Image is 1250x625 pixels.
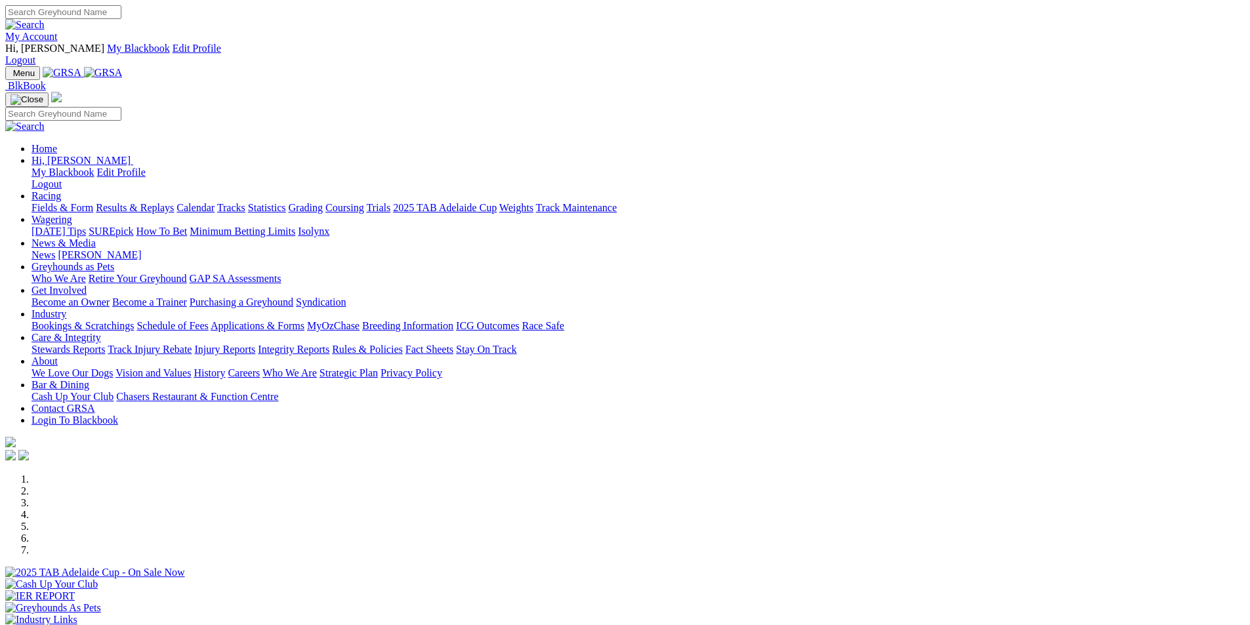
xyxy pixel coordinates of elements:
a: Applications & Forms [211,320,304,331]
span: Hi, [PERSON_NAME] [5,43,104,54]
a: Login To Blackbook [31,414,118,426]
div: Greyhounds as Pets [31,273,1245,285]
a: SUREpick [89,226,133,237]
span: Menu [13,68,35,78]
img: logo-grsa-white.png [51,92,62,102]
a: Rules & Policies [332,344,403,355]
a: Edit Profile [173,43,221,54]
a: Become an Owner [31,296,110,308]
div: Hi, [PERSON_NAME] [31,167,1245,190]
a: 2025 TAB Adelaide Cup [393,202,497,213]
a: GAP SA Assessments [190,273,281,284]
a: Coursing [325,202,364,213]
a: Bookings & Scratchings [31,320,134,331]
a: News & Media [31,237,96,249]
a: Who We Are [262,367,317,378]
a: Statistics [248,202,286,213]
img: Search [5,121,45,132]
a: Bar & Dining [31,379,89,390]
a: Breeding Information [362,320,453,331]
a: Contact GRSA [31,403,94,414]
a: Track Maintenance [536,202,617,213]
a: Isolynx [298,226,329,237]
a: Calendar [177,202,215,213]
div: Racing [31,202,1245,214]
a: Industry [31,308,66,319]
a: Purchasing a Greyhound [190,296,293,308]
a: [DATE] Tips [31,226,86,237]
a: Grading [289,202,323,213]
a: My Blackbook [31,167,94,178]
div: Care & Integrity [31,344,1245,355]
button: Toggle navigation [5,66,40,80]
span: BlkBook [8,80,46,91]
input: Search [5,107,121,121]
img: 2025 TAB Adelaide Cup - On Sale Now [5,567,185,578]
div: Industry [31,320,1245,332]
a: News [31,249,55,260]
a: Retire Your Greyhound [89,273,187,284]
div: Bar & Dining [31,391,1245,403]
div: Wagering [31,226,1245,237]
a: Weights [499,202,533,213]
img: logo-grsa-white.png [5,437,16,447]
a: MyOzChase [307,320,360,331]
a: Hi, [PERSON_NAME] [31,155,133,166]
a: How To Bet [136,226,188,237]
a: Strategic Plan [320,367,378,378]
a: Fields & Form [31,202,93,213]
a: Chasers Restaurant & Function Centre [116,391,278,402]
input: Search [5,5,121,19]
a: Stay On Track [456,344,516,355]
a: Logout [31,178,62,190]
img: GRSA [43,67,81,79]
a: Race Safe [522,320,564,331]
a: My Blackbook [107,43,170,54]
a: Home [31,143,57,154]
a: Racing [31,190,61,201]
a: Edit Profile [97,167,146,178]
div: My Account [5,43,1245,66]
a: [PERSON_NAME] [58,249,141,260]
img: Close [10,94,43,105]
a: Greyhounds as Pets [31,261,114,272]
img: twitter.svg [18,450,29,460]
a: We Love Our Dogs [31,367,113,378]
div: About [31,367,1245,379]
a: Fact Sheets [406,344,453,355]
a: Stewards Reports [31,344,105,355]
button: Toggle navigation [5,92,49,107]
a: About [31,355,58,367]
a: Logout [5,54,35,66]
img: IER REPORT [5,590,75,602]
a: ICG Outcomes [456,320,519,331]
a: Vision and Values [115,367,191,378]
img: facebook.svg [5,450,16,460]
a: History [194,367,225,378]
img: Search [5,19,45,31]
img: Greyhounds As Pets [5,602,101,614]
a: Syndication [296,296,346,308]
a: Trials [366,202,390,213]
a: My Account [5,31,58,42]
a: Minimum Betting Limits [190,226,295,237]
a: Track Injury Rebate [108,344,192,355]
a: Wagering [31,214,72,225]
a: Tracks [217,202,245,213]
a: Care & Integrity [31,332,101,343]
a: BlkBook [5,80,46,91]
a: Privacy Policy [381,367,442,378]
img: Cash Up Your Club [5,578,98,590]
a: Schedule of Fees [136,320,208,331]
div: Get Involved [31,296,1245,308]
a: Integrity Reports [258,344,329,355]
a: Become a Trainer [112,296,187,308]
a: Get Involved [31,285,87,296]
a: Careers [228,367,260,378]
a: Injury Reports [194,344,255,355]
span: Hi, [PERSON_NAME] [31,155,131,166]
a: Cash Up Your Club [31,391,114,402]
img: GRSA [84,67,123,79]
div: News & Media [31,249,1245,261]
a: Results & Replays [96,202,174,213]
